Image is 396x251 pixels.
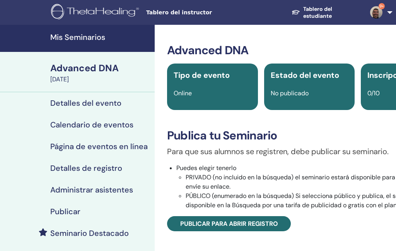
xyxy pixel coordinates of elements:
h4: Página de eventos en línea [50,142,148,151]
h4: Administrar asistentes [50,185,133,194]
span: No publicado [271,89,309,97]
h4: Detalles de registro [50,163,122,173]
a: Advanced DNA[DATE] [46,62,155,84]
a: Publicar para abrir registro [167,216,291,231]
img: logo.png [51,4,142,21]
a: Tablero del estudiante [285,2,364,23]
span: Online [174,89,192,97]
h4: Mis Seminarios [50,33,150,42]
h4: Publicar [50,207,80,216]
span: 0/10 [367,89,380,97]
span: Estado del evento [271,70,339,80]
div: [DATE] [50,75,150,84]
span: Tipo de evento [174,70,230,80]
h4: Seminario Destacado [50,229,129,238]
span: 9+ [379,3,385,9]
span: Tablero del instructor [146,9,262,17]
h4: Calendario de eventos [50,120,133,129]
h4: Detalles del evento [50,98,121,108]
img: graduation-cap-white.svg [292,9,300,15]
div: Advanced DNA [50,62,150,75]
span: Publicar para abrir registro [180,220,278,228]
img: default.jpg [370,6,382,19]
